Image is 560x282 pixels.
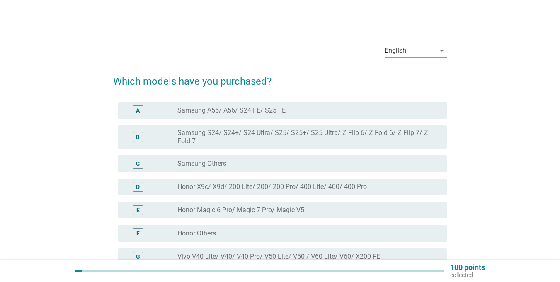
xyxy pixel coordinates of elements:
div: D [136,183,140,191]
div: English [385,47,406,54]
div: E [136,206,140,215]
div: C [136,159,140,168]
div: G [136,253,140,261]
div: A [136,106,140,115]
div: B [136,133,140,142]
label: Vivo V40 Lite/ V40/ V40 Pro/ V50 Lite/ V50 / V60 Lite/ V60/ X200 FE [177,253,380,261]
label: Honor Magic 6 Pro/ Magic 7 Pro/ Magic V5 [177,206,304,214]
p: 100 points [450,264,485,271]
p: collected [450,271,485,279]
label: Samsung S24/ S24+/ S24 Ultra/ S25/ S25+/ S25 Ultra/ Z Flip 6/ Z Fold 6/ Z Flip 7/ Z Fold 7 [177,129,434,145]
label: Honor X9c/ X9d/ 200 Lite/ 200/ 200 Pro/ 400 Lite/ 400/ 400 Pro [177,183,367,191]
div: F [136,229,140,238]
h2: Which models have you purchased? [113,66,447,89]
label: Samsung Others [177,159,226,168]
label: Honor Others [177,229,216,238]
label: Samsung A55/ A56/ S24 FE/ S25 FE [177,106,286,115]
i: arrow_drop_down [437,46,447,56]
